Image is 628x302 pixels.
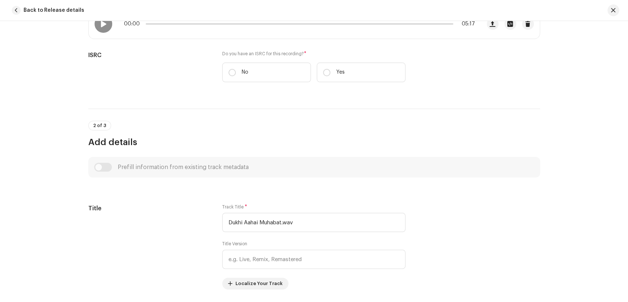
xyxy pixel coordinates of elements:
input: Enter the name of the track [222,213,405,232]
label: Do you have an ISRC for this recording? [222,51,405,57]
span: Localize Your Track [235,276,283,291]
p: No [242,69,248,76]
h5: Title [88,204,211,213]
p: Yes [336,69,345,76]
input: e.g. Live, Remix, Remastered [222,250,405,269]
label: Title Version [222,241,247,247]
span: 00:00 [124,21,143,27]
span: 05:17 [456,21,475,27]
h3: Add details [88,136,540,148]
label: Track Title [222,204,247,210]
h5: ISRC [88,51,211,60]
button: Localize Your Track [222,278,288,289]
